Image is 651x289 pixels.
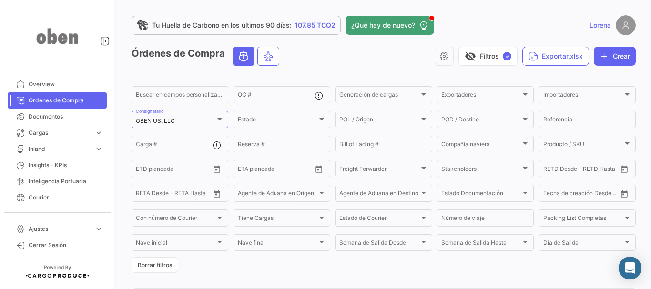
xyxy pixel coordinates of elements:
button: Air [258,47,279,65]
input: Hasta [160,191,195,198]
input: Hasta [160,167,195,173]
input: Hasta [567,167,602,173]
button: Exportar.xlsx [522,47,589,66]
span: Compañía naviera [441,142,521,149]
span: Con número de Courier [136,216,215,223]
button: Ocean [233,47,254,65]
span: Producto / SKU [543,142,623,149]
span: expand_more [94,225,103,233]
span: POD / Destino [441,118,521,124]
img: placeholder-user.png [616,15,636,35]
span: ✓ [503,52,511,60]
span: Lorena [590,20,611,30]
span: Overview [29,80,103,89]
span: POL / Origen [339,118,419,124]
span: Órdenes de Compra [29,96,103,105]
span: Semana de Salida Desde [339,241,419,248]
span: Agente de Aduana en Origen [238,191,317,198]
span: Estado Documentación [441,191,521,198]
span: Cargas [29,129,91,137]
a: Tu Huella de Carbono en los últimos 90 días:107.85 TCO2 [132,16,341,35]
span: 107.85 TCO2 [295,20,336,30]
button: Open calendar [210,162,224,176]
span: Estado de Courier [339,216,419,223]
a: Inteligencia Portuaria [8,173,107,189]
span: Documentos [29,112,103,121]
button: Crear [594,47,636,66]
button: Borrar filtros [132,257,178,273]
span: Tu Huella de Carbono en los últimos 90 días: [152,20,292,30]
h3: Órdenes de Compra [132,47,282,66]
span: Día de Salida [543,241,623,248]
input: Desde [136,167,153,173]
span: Ajustes [29,225,91,233]
span: Insights - KPIs [29,161,103,169]
button: Open calendar [312,162,326,176]
span: visibility_off [465,50,476,62]
button: Open calendar [617,187,631,201]
span: Nave inicial [136,241,215,248]
a: Documentos [8,109,107,125]
mat-select-trigger: OBEN US. LLC [136,117,175,124]
span: Exportadores [441,93,521,100]
a: Insights - KPIs [8,157,107,173]
span: ¿Qué hay de nuevo? [351,20,415,30]
span: Packing List Completas [543,216,623,223]
input: Desde [543,191,560,198]
a: Sensores [8,206,107,222]
input: Desde [136,191,153,198]
a: Órdenes de Compra [8,92,107,109]
button: ¿Qué hay de nuevo? [346,16,434,35]
span: expand_more [94,145,103,153]
span: Courier [29,193,103,202]
input: Desde [543,167,560,173]
input: Desde [238,167,255,173]
span: Cerrar Sesión [29,241,103,249]
button: visibility_offFiltros✓ [458,47,518,66]
a: Overview [8,76,107,92]
span: Semana de Salida Hasta [441,241,521,248]
div: Abrir Intercom Messenger [619,257,641,279]
button: Open calendar [210,187,224,201]
span: Inteligencia Portuaria [29,177,103,186]
span: Importadores [543,93,623,100]
span: Tiene Cargas [238,216,317,223]
button: Open calendar [617,162,631,176]
span: Stakeholders [441,167,521,173]
input: Hasta [567,191,602,198]
span: Estado [238,118,317,124]
a: Courier [8,189,107,206]
span: expand_more [94,129,103,137]
span: Generación de cargas [339,93,419,100]
span: Inland [29,145,91,153]
span: Nave final [238,241,317,248]
span: Agente de Aduana en Destino [339,191,419,198]
span: Freight Forwarder [339,167,419,173]
input: Hasta [262,167,297,173]
img: oben-logo.png [33,11,81,61]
